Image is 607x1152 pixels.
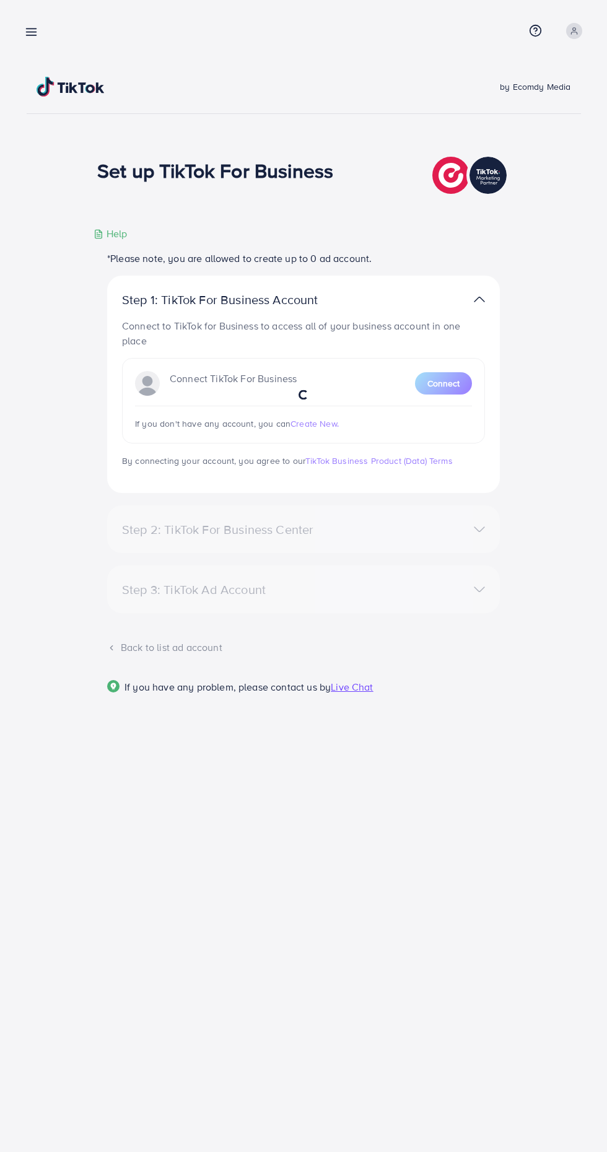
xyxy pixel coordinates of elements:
img: TikTok partner [432,154,510,197]
span: by Ecomdy Media [500,81,570,93]
img: TikTok [37,77,105,97]
div: Help [94,227,128,241]
span: If you have any problem, please contact us by [124,680,331,694]
p: *Please note, you are allowed to create up to 0 ad account. [107,251,500,266]
img: Popup guide [107,680,120,692]
p: Step 1: TikTok For Business Account [122,292,357,307]
span: Live Chat [331,680,373,694]
img: TikTok partner [474,290,485,308]
h1: Set up TikTok For Business [97,159,333,182]
div: Back to list ad account [107,640,500,655]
